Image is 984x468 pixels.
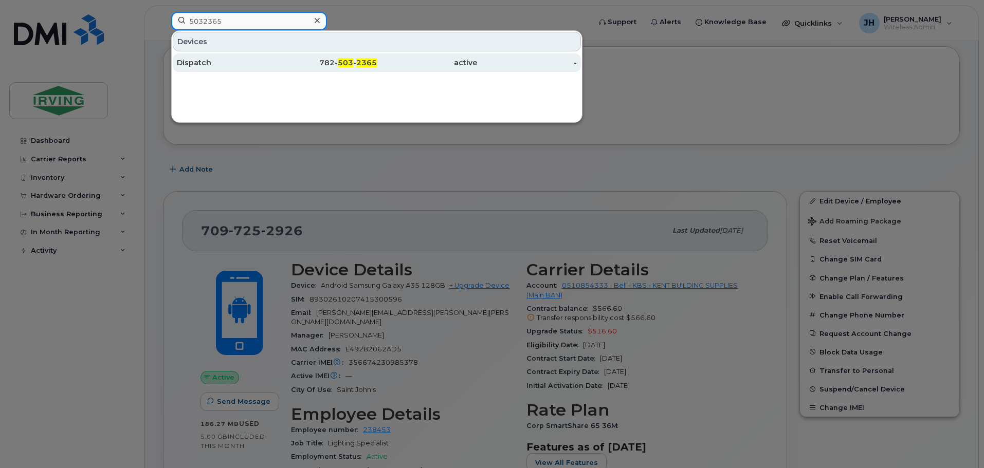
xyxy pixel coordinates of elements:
[277,58,377,68] div: 782- -
[173,32,581,51] div: Devices
[173,53,581,72] a: Dispatch782-503-2365active-
[171,12,327,30] input: Find something...
[477,58,577,68] div: -
[177,58,277,68] div: Dispatch
[356,58,377,67] span: 2365
[338,58,353,67] span: 503
[377,58,477,68] div: active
